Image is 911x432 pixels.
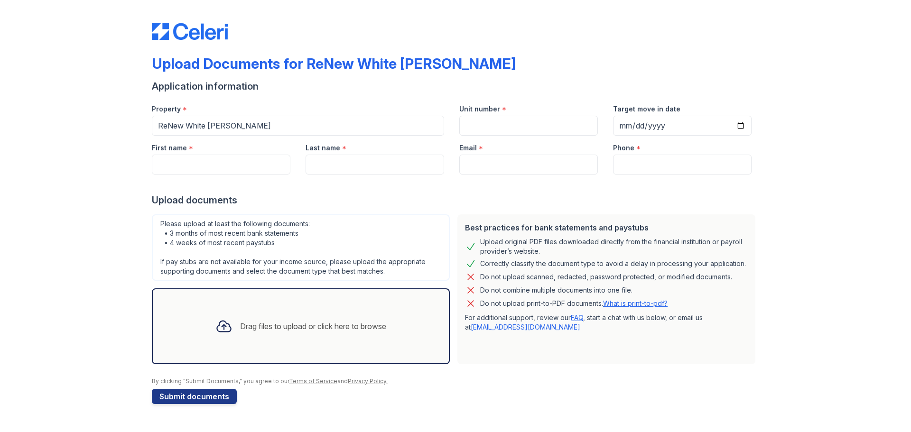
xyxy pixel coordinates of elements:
[480,237,748,256] div: Upload original PDF files downloaded directly from the financial institution or payroll provider’...
[471,323,580,331] a: [EMAIL_ADDRESS][DOMAIN_NAME]
[480,258,746,269] div: Correctly classify the document type to avoid a delay in processing your application.
[306,143,340,153] label: Last name
[152,214,450,281] div: Please upload at least the following documents: • 3 months of most recent bank statements • 4 wee...
[459,143,477,153] label: Email
[480,299,668,308] p: Do not upload print-to-PDF documents.
[480,271,732,283] div: Do not upload scanned, redacted, password protected, or modified documents.
[459,104,500,114] label: Unit number
[240,321,386,332] div: Drag files to upload or click here to browse
[465,222,748,233] div: Best practices for bank statements and paystubs
[289,377,337,385] a: Terms of Service
[613,143,634,153] label: Phone
[152,143,187,153] label: First name
[480,285,632,296] div: Do not combine multiple documents into one file.
[571,313,583,322] a: FAQ
[152,80,759,93] div: Application information
[152,104,181,114] label: Property
[152,23,228,40] img: CE_Logo_Blue-a8612792a0a2168367f1c8372b55b34899dd931a85d93a1a3d3e32e68fde9ad4.png
[152,389,237,404] button: Submit documents
[348,377,388,385] a: Privacy Policy.
[152,55,516,72] div: Upload Documents for ReNew White [PERSON_NAME]
[465,313,748,332] p: For additional support, review our , start a chat with us below, or email us at
[152,193,759,207] div: Upload documents
[613,104,680,114] label: Target move in date
[152,377,759,385] div: By clicking "Submit Documents," you agree to our and
[603,299,668,307] a: What is print-to-pdf?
